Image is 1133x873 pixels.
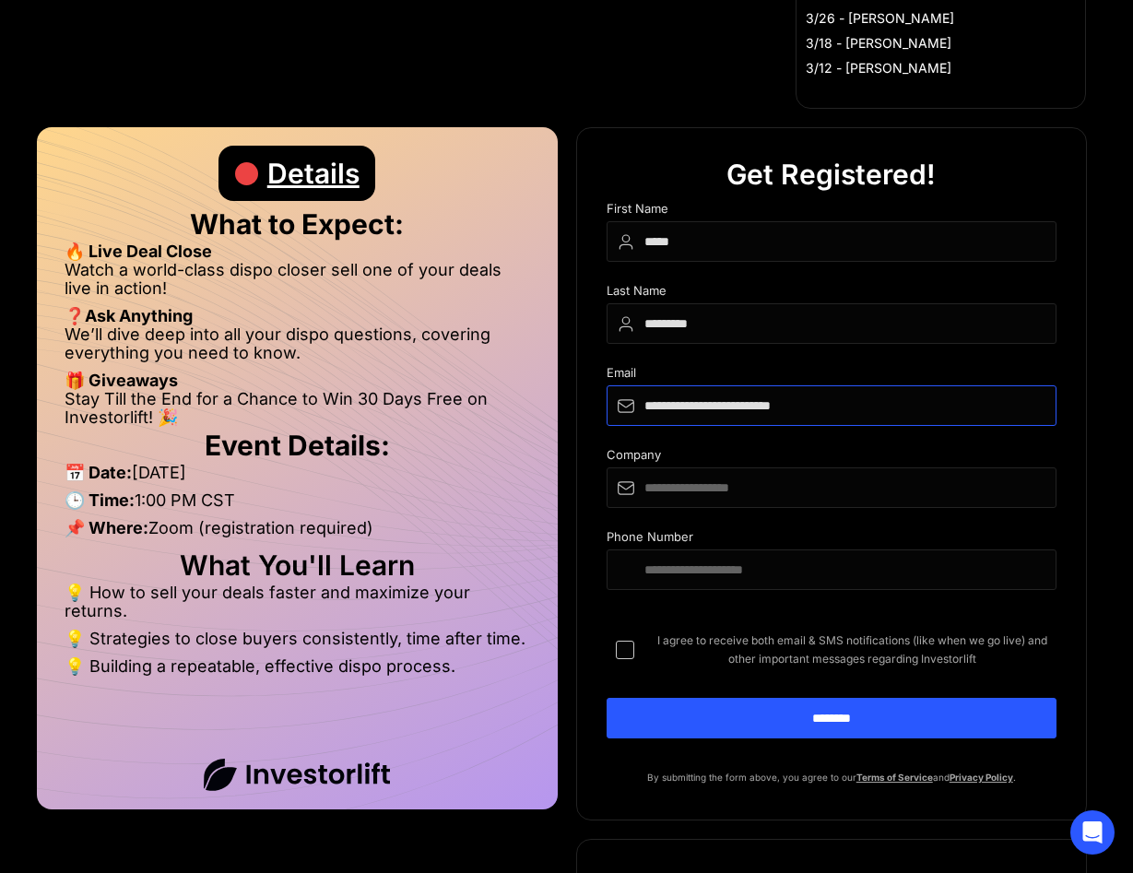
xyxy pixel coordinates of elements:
[649,631,1057,668] span: I agree to receive both email & SMS notifications (like when we go live) and other important mess...
[726,147,936,202] div: Get Registered!
[65,519,530,547] li: Zoom (registration required)
[607,530,1057,549] div: Phone Number
[65,306,193,325] strong: ❓Ask Anything
[607,448,1057,467] div: Company
[65,630,530,657] li: 💡 Strategies to close buyers consistently, time after time.
[190,207,404,241] strong: What to Expect:
[607,768,1057,786] p: By submitting the form above, you agree to our and .
[65,463,132,482] strong: 📅 Date:
[65,371,178,390] strong: 🎁 Giveaways
[607,202,1057,768] form: DIspo Day Main Form
[65,261,530,307] li: Watch a world-class dispo closer sell one of your deals live in action!
[1070,810,1115,855] div: Open Intercom Messenger
[607,202,1057,221] div: First Name
[65,464,530,491] li: [DATE]
[65,242,212,261] strong: 🔥 Live Deal Close
[856,772,933,783] a: Terms of Service
[65,390,530,427] li: Stay Till the End for a Chance to Win 30 Days Free on Investorlift! 🎉
[65,518,148,537] strong: 📌 Where:
[607,366,1057,385] div: Email
[205,429,390,462] strong: Event Details:
[65,325,530,372] li: We’ll dive deep into all your dispo questions, covering everything you need to know.
[607,284,1057,303] div: Last Name
[65,490,135,510] strong: 🕒 Time:
[65,584,530,630] li: 💡 How to sell your deals faster and maximize your returns.
[267,146,360,201] div: Details
[65,657,530,676] li: 💡 Building a repeatable, effective dispo process.
[950,772,1013,783] a: Privacy Policy
[65,556,530,574] h2: What You'll Learn
[65,491,530,519] li: 1:00 PM CST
